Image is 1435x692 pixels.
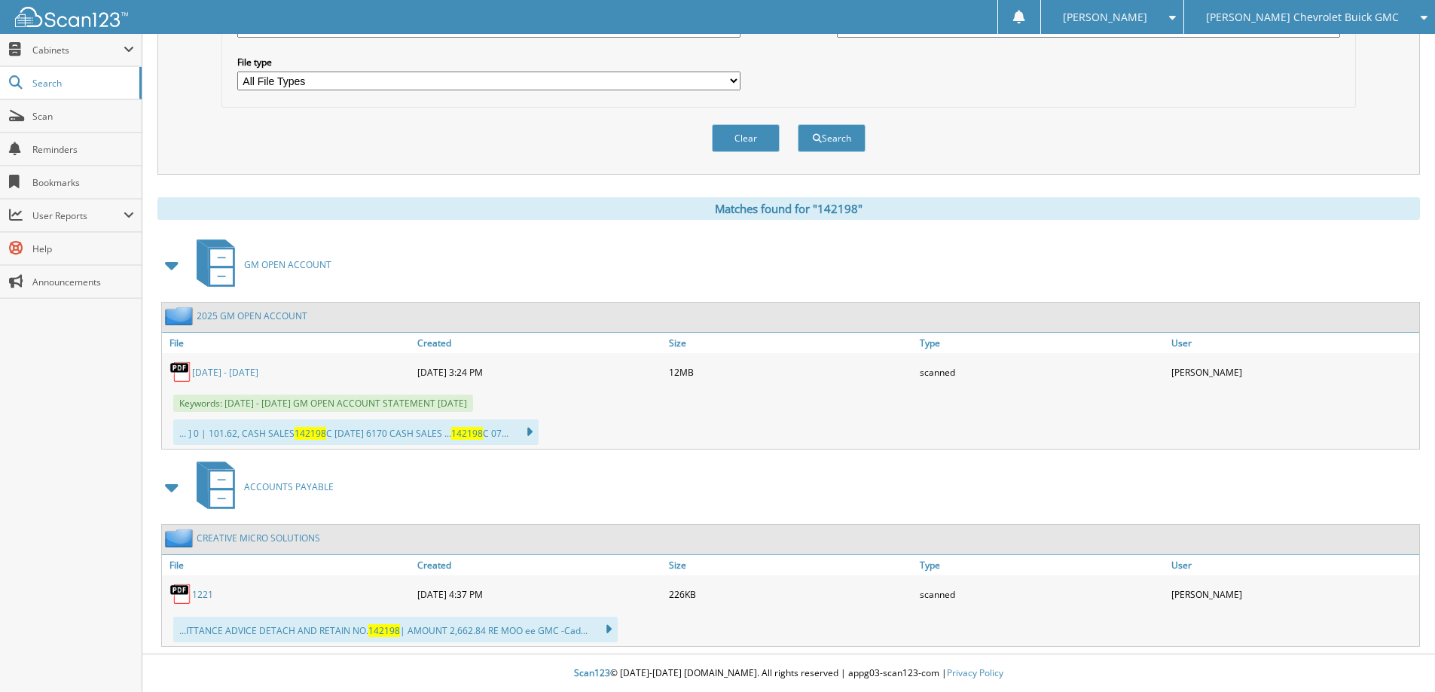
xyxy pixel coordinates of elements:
span: [PERSON_NAME] [1063,13,1147,22]
span: Search [32,77,132,90]
a: Created [414,333,665,353]
div: [DATE] 3:24 PM [414,357,665,387]
a: User [1168,555,1419,575]
span: 142198 [451,427,483,440]
a: Privacy Policy [947,666,1003,679]
div: [PERSON_NAME] [1168,357,1419,387]
img: PDF.png [169,361,192,383]
a: Size [665,555,917,575]
span: Announcements [32,276,134,288]
label: File type [237,56,740,69]
a: ACCOUNTS PAYABLE [188,457,334,517]
a: Type [916,555,1168,575]
div: ... ] 0 | 101.62, CASH SALES C [DATE] 6170 CASH SALES ... C 07... [173,419,539,445]
a: Size [665,333,917,353]
a: GM OPEN ACCOUNT [188,235,331,294]
div: [DATE] 4:37 PM [414,579,665,609]
span: User Reports [32,209,124,222]
a: File [162,333,414,353]
span: Reminders [32,143,134,156]
span: Cabinets [32,44,124,56]
img: folder2.png [165,306,197,325]
button: Clear [712,124,780,152]
div: ...ITTANCE ADVICE DETACH AND RETAIN NO. | AMOUNT 2,662.84 RE MOO ee GMC -Cad... [173,617,618,642]
span: Bookmarks [32,176,134,189]
span: [PERSON_NAME] Chevrolet Buick GMC [1206,13,1399,22]
div: 12MB [665,357,917,387]
a: Type [916,333,1168,353]
div: Matches found for "142198" [157,197,1420,220]
div: scanned [916,579,1168,609]
span: Help [32,242,134,255]
a: Created [414,555,665,575]
a: 2025 GM OPEN ACCOUNT [197,309,307,322]
span: Scan123 [574,666,610,679]
span: GM OPEN ACCOUNT [244,258,331,271]
a: File [162,555,414,575]
a: 1221 [192,588,213,601]
div: [PERSON_NAME] [1168,579,1419,609]
div: 226KB [665,579,917,609]
span: Scan [32,110,134,123]
span: Keywords: [DATE] - [DATE] GM OPEN ACCOUNT STATEMENT [DATE] [173,395,473,412]
div: scanned [916,357,1168,387]
a: User [1168,333,1419,353]
a: [DATE] - [DATE] [192,366,258,379]
div: © [DATE]-[DATE] [DOMAIN_NAME]. All rights reserved | appg03-scan123-com | [142,655,1435,692]
a: CREATIVE MICRO SOLUTIONS [197,532,320,544]
button: Search [798,124,866,152]
iframe: Chat Widget [1360,620,1435,692]
span: 142198 [368,624,400,637]
img: scan123-logo-white.svg [15,7,128,27]
img: PDF.png [169,583,192,605]
img: folder2.png [165,529,197,547]
span: 142198 [295,427,326,440]
span: ACCOUNTS PAYABLE [244,480,334,493]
